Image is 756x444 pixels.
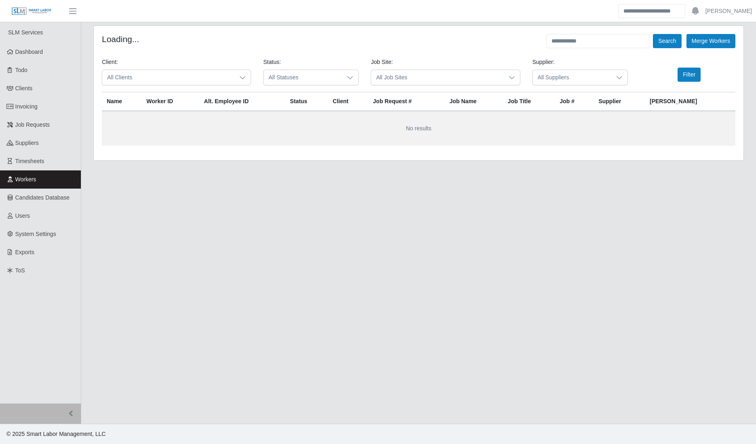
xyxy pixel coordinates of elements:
label: Supplier: [532,58,555,66]
th: Supplier [593,92,645,111]
span: Job Requests [15,121,50,128]
span: Todo [15,67,27,73]
th: Status [285,92,328,111]
th: Job Title [503,92,555,111]
span: All Job Sites [371,70,503,85]
span: Candidates Database [15,194,70,201]
td: No results [102,111,735,146]
span: System Settings [15,231,56,237]
input: Search [618,4,685,18]
a: [PERSON_NAME] [705,7,752,15]
button: Merge Workers [686,34,735,48]
th: Job # [555,92,594,111]
h4: Loading... [102,34,139,44]
span: © 2025 Smart Labor Management, LLC [6,431,106,437]
span: All Suppliers [533,70,611,85]
span: Users [15,212,30,219]
th: Job Request # [368,92,445,111]
label: Client: [102,58,118,66]
label: Job Site: [371,58,393,66]
th: Job Name [445,92,503,111]
button: Filter [678,68,701,82]
th: Worker ID [141,92,199,111]
span: Suppliers [15,140,39,146]
th: Name [102,92,141,111]
span: SLM Services [8,29,43,36]
img: SLM Logo [11,7,52,16]
button: Search [653,34,681,48]
span: Clients [15,85,33,91]
span: Exports [15,249,34,255]
span: All Statuses [264,70,342,85]
span: Invoicing [15,103,38,110]
span: Timesheets [15,158,44,164]
span: ToS [15,267,25,274]
span: Dashboard [15,49,43,55]
th: [PERSON_NAME] [645,92,735,111]
th: Alt. Employee ID [199,92,285,111]
label: Status: [263,58,281,66]
span: Workers [15,176,36,183]
span: All Clients [102,70,234,85]
th: Client [328,92,368,111]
